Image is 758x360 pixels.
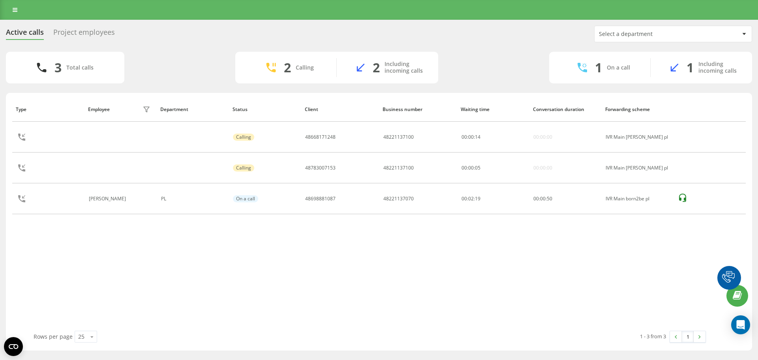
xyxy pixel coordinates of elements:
div: Active calls [6,28,44,40]
span: 00 [533,195,539,202]
span: 00 [540,195,546,202]
div: 48221137100 [383,134,414,140]
div: : : [462,165,480,171]
div: Including incoming calls [698,61,740,74]
div: 2 [284,60,291,75]
div: Conversation duration [533,107,598,112]
span: 00 [462,134,467,140]
div: Open Intercom Messenger [731,315,750,334]
div: On a call [607,64,630,71]
div: Waiting time [461,107,525,112]
div: 48668171248 [305,134,336,140]
div: IVR Main [PERSON_NAME] pl [606,165,669,171]
div: IVR Main born2be pl [606,196,669,202]
div: 48221137070 [383,196,414,202]
div: Calling [296,64,314,71]
span: 00 [468,164,474,171]
div: 2 [373,60,380,75]
span: 00 [462,164,467,171]
div: 25 [78,333,84,341]
div: 48783007153 [305,165,336,171]
div: Total calls [66,64,94,71]
button: Open CMP widget [4,337,23,356]
div: Employee [88,107,110,112]
div: Client [305,107,375,112]
div: Business number [383,107,453,112]
div: PL [161,196,225,202]
div: [PERSON_NAME] [89,196,128,202]
span: 00 [468,134,474,140]
div: 48698881087 [305,196,336,202]
div: 48221137100 [383,165,414,171]
a: 1 [682,331,694,342]
div: On a call [233,195,258,202]
div: 00:00:00 [533,165,552,171]
div: : : [533,196,552,202]
div: Calling [233,164,254,172]
span: 50 [547,195,552,202]
span: 05 [475,164,480,171]
div: Including incoming calls [385,61,426,74]
div: Status [233,107,297,112]
div: Department [160,107,225,112]
div: Type [16,107,81,112]
span: Rows per page [34,333,73,340]
div: 1 - 3 from 3 [640,332,666,340]
div: Forwarding scheme [605,107,670,112]
div: Calling [233,134,254,141]
div: Project employees [53,28,115,40]
div: 1 [687,60,694,75]
div: : : [462,134,480,140]
div: Select a department [599,31,693,38]
div: 1 [595,60,602,75]
div: 00:02:19 [462,196,525,202]
div: 3 [54,60,62,75]
div: IVR Main [PERSON_NAME] pl [606,134,669,140]
div: 00:00:00 [533,134,552,140]
span: 14 [475,134,480,140]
